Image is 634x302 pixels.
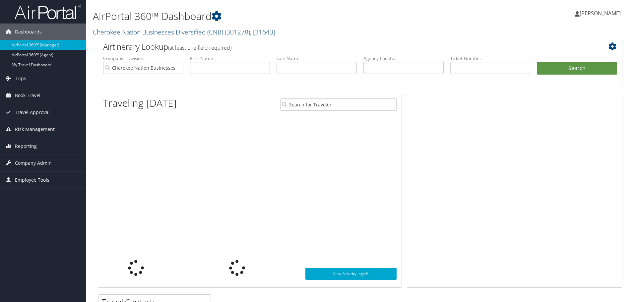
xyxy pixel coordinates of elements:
span: Dashboards [15,24,42,40]
a: Cherokee Nation Businesses Diversified (CNB) [93,28,275,36]
span: ( 301278 ) [225,28,250,36]
span: , [ 31643 ] [250,28,275,36]
h1: AirPortal 360™ Dashboard [93,9,449,23]
label: Company - Division: [103,55,183,62]
label: Ticket Number: [450,55,531,62]
a: View SecurityLogic® [305,268,397,280]
span: Risk Management [15,121,55,138]
span: (at least one field required) [168,44,231,51]
span: Trips [15,70,26,87]
h1: Traveling [DATE] [103,96,177,110]
span: Reporting [15,138,37,154]
img: airportal-logo.png [15,4,81,20]
span: Book Travel [15,87,40,104]
label: First Name: [190,55,270,62]
span: Employee Tools [15,172,49,188]
span: Company Admin [15,155,52,171]
a: [PERSON_NAME] [575,3,627,23]
span: [PERSON_NAME] [580,10,621,17]
label: Last Name: [277,55,357,62]
input: Search for Traveler [280,98,397,111]
span: Travel Approval [15,104,50,121]
button: Search [537,62,617,75]
h2: Airtinerary Lookup [103,41,573,52]
label: Agency Locator: [363,55,444,62]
